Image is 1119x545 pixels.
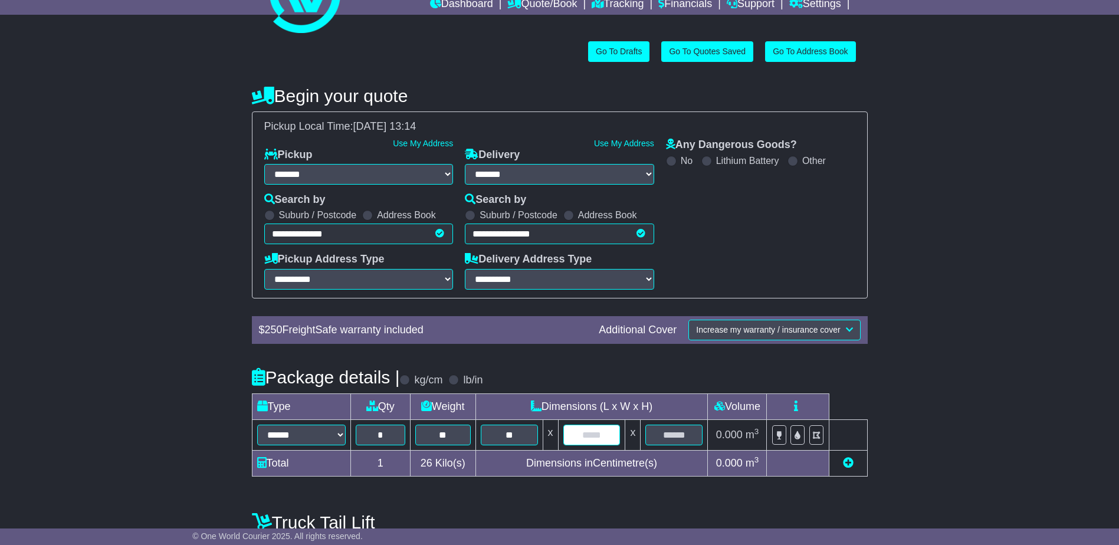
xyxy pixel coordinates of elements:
[765,41,855,62] a: Go To Address Book
[465,149,520,162] label: Delivery
[192,531,363,541] span: © One World Courier 2025. All rights reserved.
[252,86,868,106] h4: Begin your quote
[377,209,436,221] label: Address Book
[252,513,868,532] h4: Truck Tail Lift
[475,450,708,476] td: Dimensions in Centimetre(s)
[480,209,557,221] label: Suburb / Postcode
[410,450,475,476] td: Kilo(s)
[666,139,797,152] label: Any Dangerous Goods?
[264,253,385,266] label: Pickup Address Type
[258,120,861,133] div: Pickup Local Time:
[252,450,350,476] td: Total
[421,457,432,469] span: 26
[252,393,350,419] td: Type
[661,41,753,62] a: Go To Quotes Saved
[264,149,313,162] label: Pickup
[716,457,743,469] span: 0.000
[746,429,759,441] span: m
[625,419,641,450] td: x
[350,393,410,419] td: Qty
[465,253,592,266] label: Delivery Address Type
[265,324,283,336] span: 250
[716,429,743,441] span: 0.000
[588,41,649,62] a: Go To Drafts
[802,155,826,166] label: Other
[465,193,526,206] label: Search by
[353,120,416,132] span: [DATE] 13:14
[716,155,779,166] label: Lithium Battery
[594,139,654,148] a: Use My Address
[746,457,759,469] span: m
[708,393,767,419] td: Volume
[264,193,326,206] label: Search by
[253,324,593,337] div: $ FreightSafe warranty included
[593,324,682,337] div: Additional Cover
[578,209,637,221] label: Address Book
[681,155,693,166] label: No
[393,139,453,148] a: Use My Address
[843,457,854,469] a: Add new item
[414,374,442,387] label: kg/cm
[754,455,759,464] sup: 3
[475,393,708,419] td: Dimensions (L x W x H)
[279,209,357,221] label: Suburb / Postcode
[463,374,483,387] label: lb/in
[350,450,410,476] td: 1
[252,367,400,387] h4: Package details |
[543,419,558,450] td: x
[688,320,860,340] button: Increase my warranty / insurance cover
[696,325,840,334] span: Increase my warranty / insurance cover
[754,427,759,436] sup: 3
[410,393,475,419] td: Weight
